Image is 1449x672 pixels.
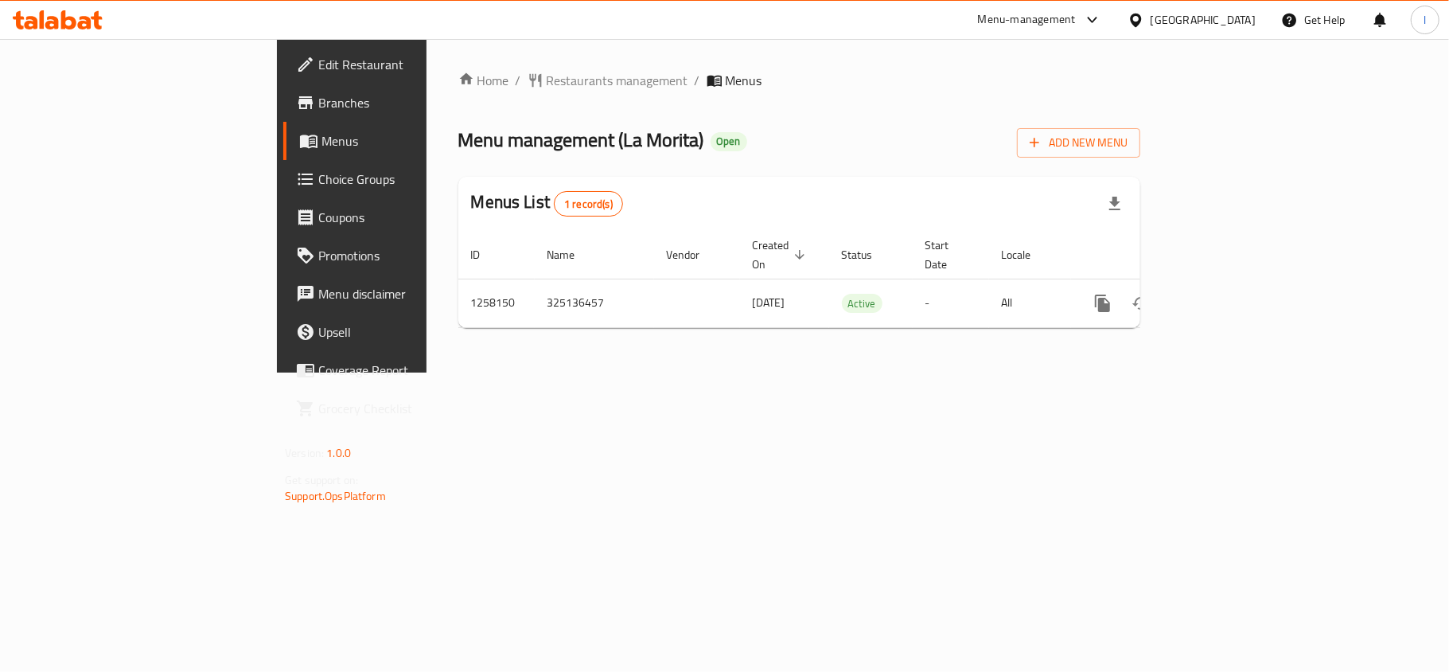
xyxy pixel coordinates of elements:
[283,160,519,198] a: Choice Groups
[283,275,519,313] a: Menu disclaimer
[1151,11,1256,29] div: [GEOGRAPHIC_DATA]
[842,295,882,313] span: Active
[1122,284,1160,322] button: Change Status
[318,55,506,74] span: Edit Restaurant
[318,361,506,380] span: Coverage Report
[753,292,785,313] span: [DATE]
[547,71,688,90] span: Restaurants management
[471,245,501,264] span: ID
[318,246,506,265] span: Promotions
[285,443,324,463] span: Version:
[989,279,1071,327] td: All
[326,443,351,463] span: 1.0.0
[318,170,506,189] span: Choice Groups
[471,190,623,217] h2: Menus List
[528,71,688,90] a: Restaurants management
[283,351,519,389] a: Coverage Report
[726,71,762,90] span: Menus
[283,84,519,122] a: Branches
[283,45,519,84] a: Edit Restaurant
[283,122,519,160] a: Menus
[283,236,519,275] a: Promotions
[283,313,519,351] a: Upsell
[1096,185,1134,223] div: Export file
[753,236,810,274] span: Created On
[711,135,747,148] span: Open
[1030,133,1128,153] span: Add New Menu
[1084,284,1122,322] button: more
[925,236,970,274] span: Start Date
[283,389,519,428] a: Grocery Checklist
[318,399,506,418] span: Grocery Checklist
[283,198,519,236] a: Coupons
[711,132,747,151] div: Open
[1424,11,1426,29] span: l
[1002,245,1052,264] span: Locale
[554,191,623,217] div: Total records count
[1017,128,1140,158] button: Add New Menu
[458,122,704,158] span: Menu management ( La Morita )
[458,231,1249,328] table: enhanced table
[318,322,506,342] span: Upsell
[285,470,358,490] span: Get support on:
[667,245,721,264] span: Vendor
[1071,231,1249,279] th: Actions
[535,279,654,327] td: 325136457
[978,10,1076,29] div: Menu-management
[695,71,700,90] li: /
[555,197,622,212] span: 1 record(s)
[318,93,506,112] span: Branches
[321,131,506,150] span: Menus
[318,208,506,227] span: Coupons
[318,284,506,303] span: Menu disclaimer
[285,486,386,506] a: Support.OpsPlatform
[458,71,1140,90] nav: breadcrumb
[547,245,596,264] span: Name
[842,245,894,264] span: Status
[913,279,989,327] td: -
